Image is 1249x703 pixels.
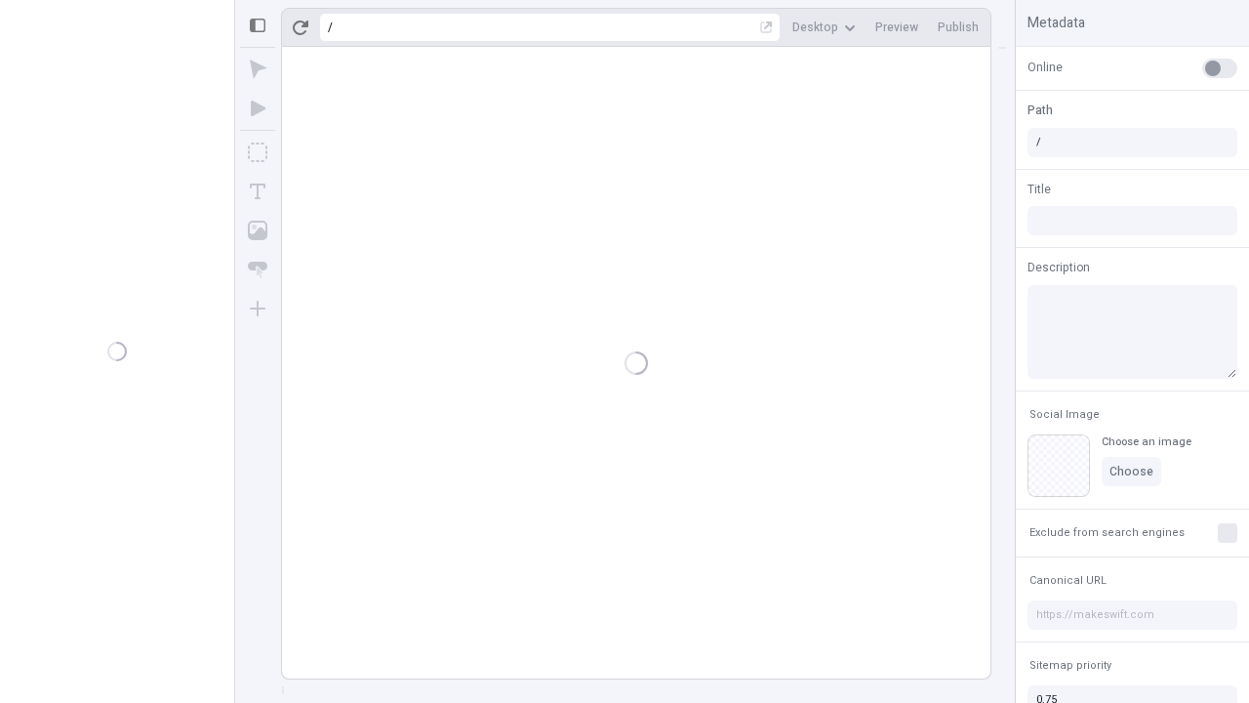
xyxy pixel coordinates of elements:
span: Path [1027,102,1053,119]
span: Social Image [1029,407,1100,422]
button: Preview [867,13,926,42]
span: Desktop [792,20,838,35]
button: Sitemap priority [1026,654,1115,678]
span: Exclude from search engines [1029,525,1185,540]
button: Choose [1102,457,1161,486]
button: Text [240,174,275,209]
span: Title [1027,181,1051,198]
button: Social Image [1026,403,1104,427]
button: Publish [930,13,987,42]
span: Choose [1109,464,1153,479]
span: Description [1027,259,1090,276]
button: Exclude from search engines [1026,521,1189,545]
button: Button [240,252,275,287]
span: Sitemap priority [1029,658,1111,673]
span: Canonical URL [1029,573,1107,588]
span: Publish [938,20,979,35]
div: Choose an image [1102,434,1191,449]
input: https://makeswift.com [1027,600,1237,630]
button: Image [240,213,275,248]
button: Box [240,135,275,170]
button: Canonical URL [1026,569,1110,593]
span: Preview [875,20,918,35]
button: Desktop [785,13,864,42]
span: Online [1027,59,1063,76]
div: / [328,20,333,35]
